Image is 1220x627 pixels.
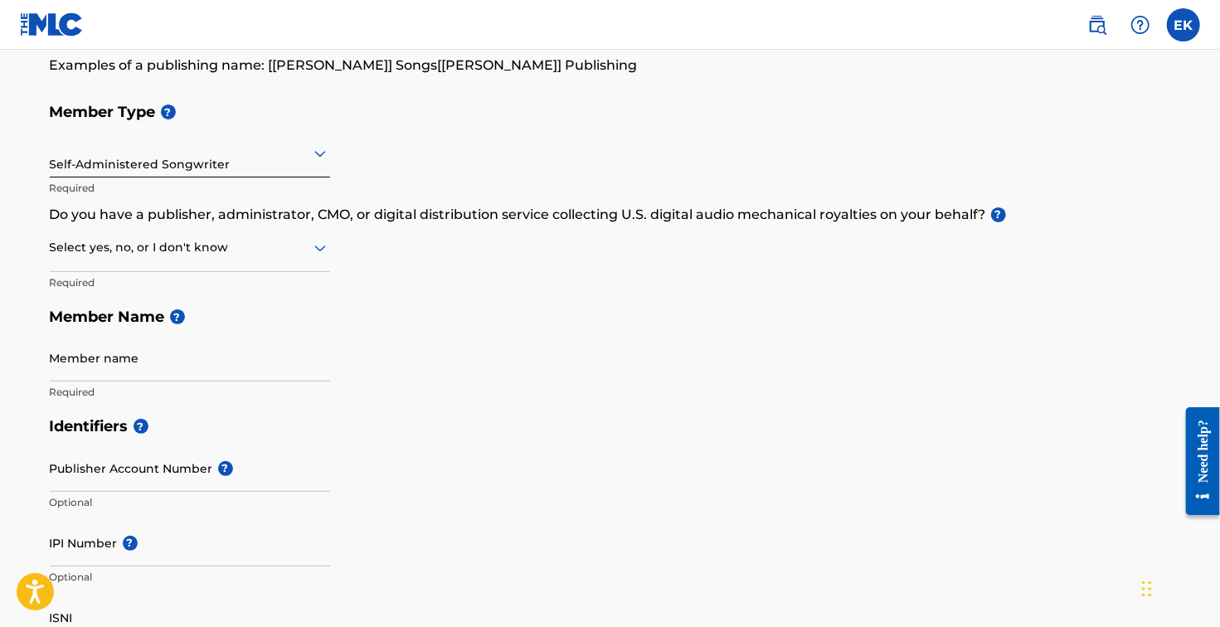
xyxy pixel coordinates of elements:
[991,207,1006,222] span: ?
[1130,15,1150,35] img: help
[170,309,185,324] span: ?
[50,133,330,173] div: Self-Administered Songwriter
[50,275,330,290] p: Required
[50,495,330,510] p: Optional
[134,419,148,434] span: ?
[20,12,84,36] img: MLC Logo
[161,104,176,119] span: ?
[1142,564,1152,614] div: Drag
[50,205,1171,225] p: Do you have a publisher, administrator, CMO, or digital distribution service collecting U.S. digi...
[123,536,138,551] span: ?
[1167,8,1200,41] div: User Menu
[1124,8,1157,41] div: Help
[50,570,330,585] p: Optional
[1081,8,1114,41] a: Public Search
[1137,547,1220,627] iframe: Chat Widget
[50,409,1171,445] h5: Identifiers
[50,385,330,400] p: Required
[50,56,1171,75] p: Examples of a publishing name: [[PERSON_NAME]] Songs[[PERSON_NAME]] Publishing
[50,95,1171,130] h5: Member Type
[50,299,1171,335] h5: Member Name
[1087,15,1107,35] img: search
[218,461,233,476] span: ?
[1174,394,1220,527] iframe: Resource Center
[50,181,330,196] p: Required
